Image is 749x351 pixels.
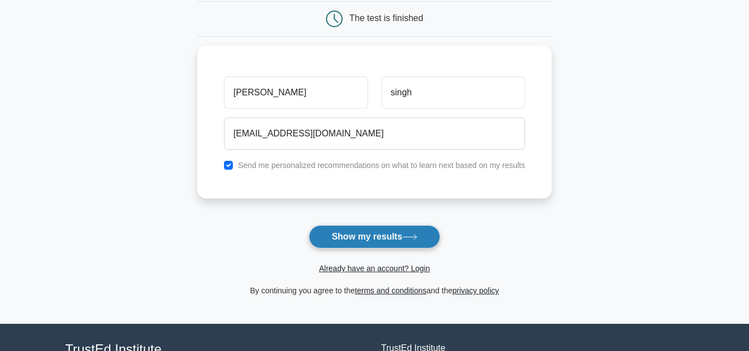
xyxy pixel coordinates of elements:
[224,77,368,109] input: First name
[319,264,430,273] a: Already have an account? Login
[452,286,499,295] a: privacy policy
[381,77,525,109] input: Last name
[238,161,525,170] label: Send me personalized recommendations on what to learn next based on my results
[191,284,558,297] div: By continuing you agree to the and the
[349,13,423,23] div: The test is finished
[355,286,426,295] a: terms and conditions
[309,225,440,248] button: Show my results
[224,118,525,150] input: Email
